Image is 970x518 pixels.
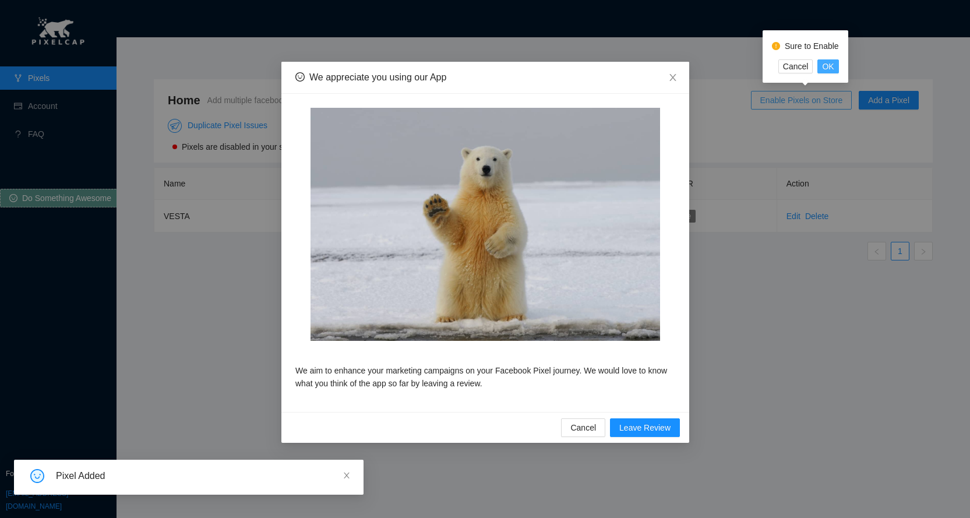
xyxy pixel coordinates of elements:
[561,418,605,437] button: Cancel
[295,364,675,390] p: We aim to enhance your marketing campaigns on your Facebook Pixel journey. We would love to know ...
[619,421,671,434] span: Leave Review
[772,40,839,52] div: Sure to Enable
[56,469,350,483] div: Pixel Added
[295,72,305,82] span: smile
[343,471,351,480] span: close
[570,421,596,434] span: Cancel
[657,62,689,94] button: Close
[783,60,809,73] span: Cancel
[610,418,680,437] button: Leave Review
[778,59,813,73] button: Cancel
[772,42,780,50] span: exclamation-circle
[30,469,44,483] span: smile
[309,71,446,84] div: We appreciate you using our App
[817,59,838,73] button: OK
[822,60,834,73] span: OK
[310,108,659,341] img: polar-bear.jpg
[668,73,678,82] span: close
